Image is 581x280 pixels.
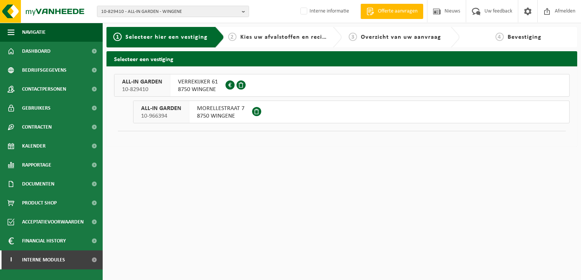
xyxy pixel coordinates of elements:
[299,6,349,17] label: Interne informatie
[106,51,577,66] h2: Selecteer een vestiging
[22,231,66,250] span: Financial History
[97,6,249,17] button: 10-829410 - ALL-IN GARDEN - WINGENE
[22,137,46,156] span: Kalender
[125,34,208,40] span: Selecteer hier een vestiging
[361,34,441,40] span: Overzicht van uw aanvraag
[178,78,218,86] span: VERREKIJKER 61
[178,86,218,93] span: 8750 WINGENE
[22,212,84,231] span: Acceptatievoorwaarden
[22,61,67,80] span: Bedrijfsgegevens
[22,175,54,193] span: Documenten
[141,105,181,112] span: ALL-IN GARDEN
[22,23,46,42] span: Navigatie
[495,33,504,41] span: 4
[133,101,570,123] button: ALL-IN GARDEN 10-966394 MORELLESTRAAT 78750 WINGENE
[197,105,244,112] span: MORELLESTRAAT 7
[113,33,122,41] span: 1
[22,193,57,212] span: Product Shop
[240,34,345,40] span: Kies uw afvalstoffen en recipiënten
[22,42,51,61] span: Dashboard
[122,86,162,93] span: 10-829410
[22,250,65,269] span: Interne modules
[508,34,541,40] span: Bevestiging
[141,112,181,120] span: 10-966394
[122,78,162,86] span: ALL-IN GARDEN
[349,33,357,41] span: 3
[101,6,239,17] span: 10-829410 - ALL-IN GARDEN - WINGENE
[228,33,237,41] span: 2
[197,112,244,120] span: 8750 WINGENE
[114,74,570,97] button: ALL-IN GARDEN 10-829410 VERREKIJKER 618750 WINGENE
[22,156,51,175] span: Rapportage
[22,80,66,99] span: Contactpersonen
[8,250,14,269] span: I
[376,8,419,15] span: Offerte aanvragen
[22,118,52,137] span: Contracten
[22,99,51,118] span: Gebruikers
[360,4,423,19] a: Offerte aanvragen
